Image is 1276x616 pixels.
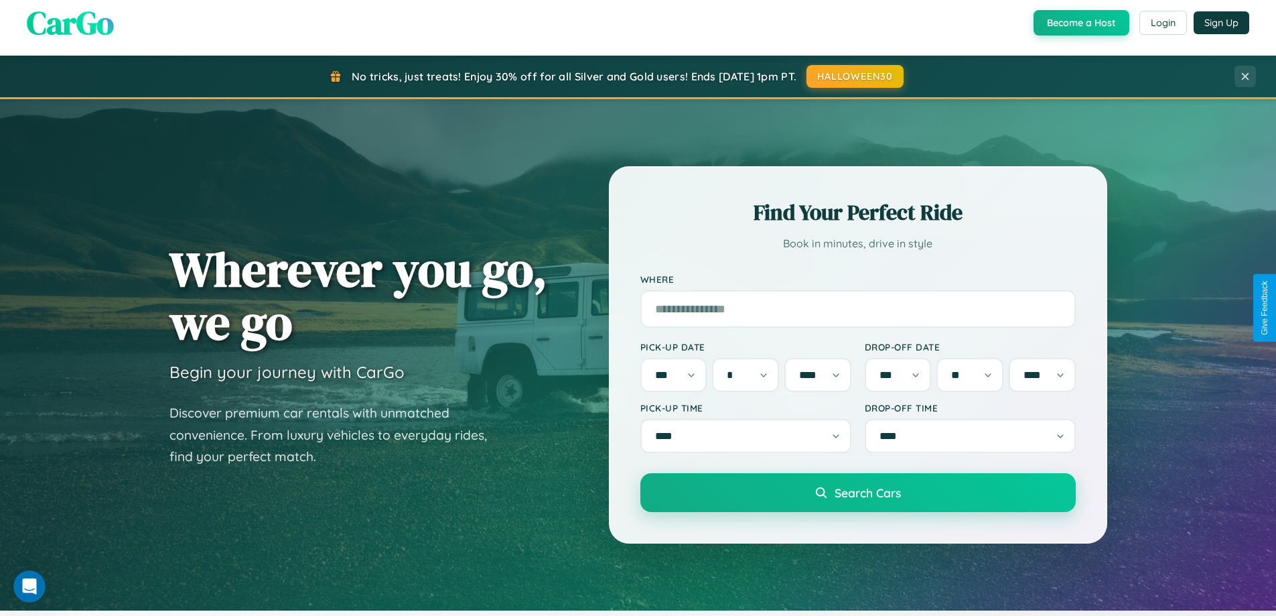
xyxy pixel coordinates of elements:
p: Book in minutes, drive in style [640,234,1076,253]
h1: Wherever you go, we go [169,243,547,349]
p: Discover premium car rentals with unmatched convenience. From luxury vehicles to everyday rides, ... [169,402,504,468]
button: Search Cars [640,473,1076,512]
div: Give Feedback [1260,281,1269,335]
label: Pick-up Time [640,402,851,414]
label: Drop-off Date [865,341,1076,353]
button: Login [1139,11,1187,35]
button: Become a Host [1034,10,1129,36]
label: Pick-up Date [640,341,851,353]
span: CarGo [27,1,114,45]
h2: Find Your Perfect Ride [640,198,1076,227]
label: Drop-off Time [865,402,1076,414]
button: HALLOWEEN30 [806,65,904,88]
span: No tricks, just treats! Enjoy 30% off for all Silver and Gold users! Ends [DATE] 1pm PT. [352,70,796,83]
h3: Begin your journey with CarGo [169,362,405,382]
span: Search Cars [835,485,901,500]
button: Sign Up [1194,11,1249,34]
iframe: Intercom live chat [13,570,46,603]
label: Where [640,273,1076,285]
